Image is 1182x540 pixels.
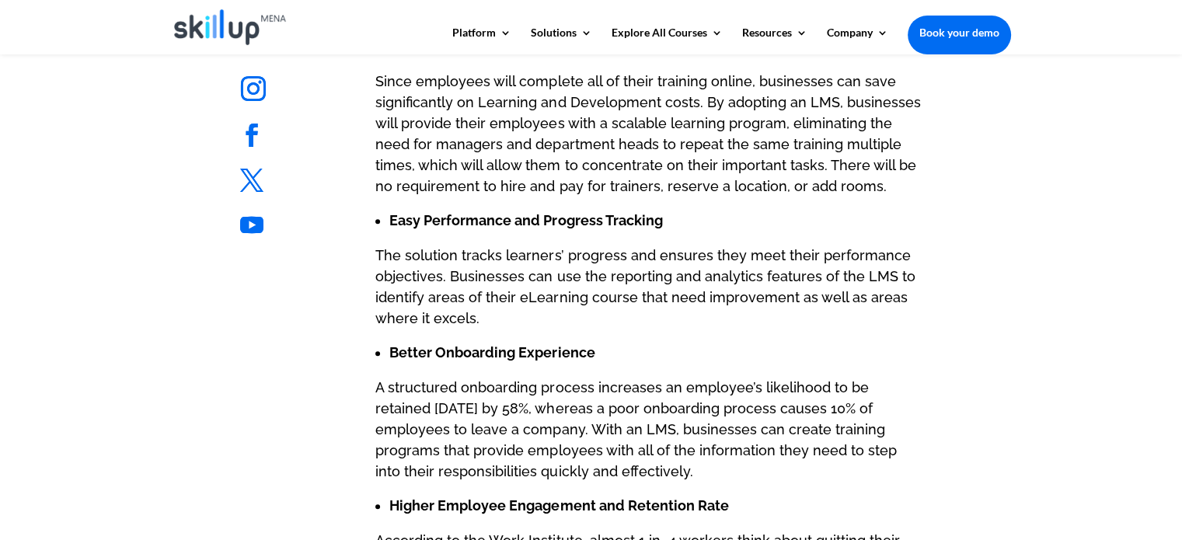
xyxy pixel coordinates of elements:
iframe: Chat Widget [923,372,1182,540]
a: Solutions [531,27,592,54]
a: Resources [742,27,807,54]
a: Follow on Youtube [228,202,275,249]
a: Follow on Instagram [228,64,278,113]
a: Follow on Facebook [228,112,275,159]
a: Platform [452,27,511,54]
p: A structured onboarding process increases an employee’s likelihood to be retained [DATE] by 58%, ... [375,377,922,496]
img: Skillup Mena [174,9,287,45]
a: Follow on X [228,157,275,204]
p: Since employees will complete all of their training online, businesses can save significantly on ... [375,71,922,211]
a: Book your demo [908,16,1011,50]
strong: Higher Employee Engagement and Retention Rate [389,497,728,514]
a: Explore All Courses [612,27,723,54]
p: The solution tracks learners’ progress and ensures they meet their performance objectives. Busine... [375,245,922,343]
strong: Easy Performance and Progress Tracking [389,212,662,228]
strong: Better Onboarding Experience [389,344,594,361]
a: Company [827,27,888,54]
